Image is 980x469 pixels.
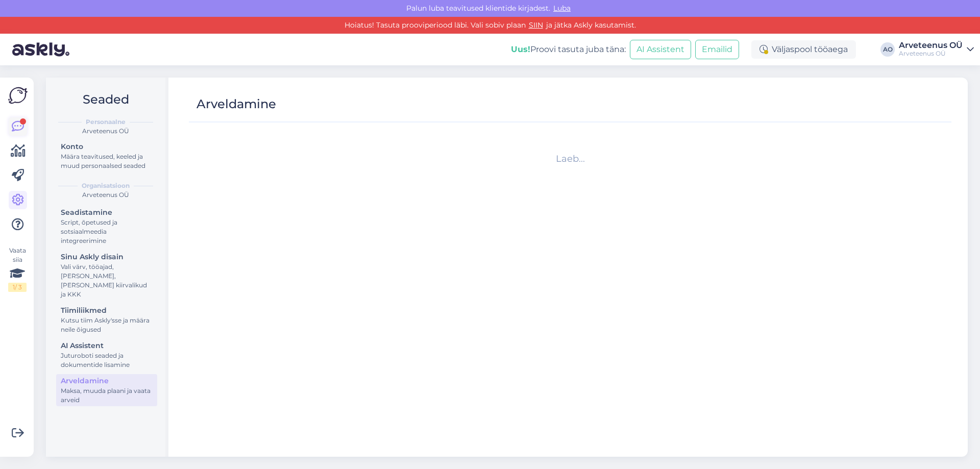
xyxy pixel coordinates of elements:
a: Arveteenus OÜArveteenus OÜ [899,41,974,58]
h2: Seaded [54,90,157,109]
div: Sinu Askly disain [61,252,153,262]
div: Maksa, muuda plaani ja vaata arveid [61,386,153,405]
a: Sinu Askly disainVali värv, tööajad, [PERSON_NAME], [PERSON_NAME] kiirvalikud ja KKK [56,250,157,301]
div: Proovi tasuta juba täna: [511,43,626,56]
a: SIIN [526,20,546,30]
div: Arveteenus OÜ [899,41,963,50]
span: Luba [550,4,574,13]
div: Laeb... [193,152,947,166]
div: Konto [61,141,153,152]
div: Arveteenus OÜ [899,50,963,58]
b: Uus! [511,44,530,54]
a: TiimiliikmedKutsu tiim Askly'sse ja määra neile õigused [56,304,157,336]
div: AI Assistent [61,340,153,351]
b: Organisatsioon [82,181,130,190]
div: Arveldamine [61,376,153,386]
div: Kutsu tiim Askly'sse ja määra neile õigused [61,316,153,334]
a: ArveldamineMaksa, muuda plaani ja vaata arveid [56,374,157,406]
a: AI AssistentJuturoboti seaded ja dokumentide lisamine [56,339,157,371]
a: KontoMäära teavitused, keeled ja muud personaalsed seaded [56,140,157,172]
b: Personaalne [86,117,126,127]
div: AO [880,42,895,57]
div: Väljaspool tööaega [751,40,856,59]
div: 1 / 3 [8,283,27,292]
a: SeadistamineScript, õpetused ja sotsiaalmeedia integreerimine [56,206,157,247]
div: Juturoboti seaded ja dokumentide lisamine [61,351,153,369]
img: Askly Logo [8,86,28,105]
div: Arveteenus OÜ [54,190,157,200]
div: Arveldamine [197,94,276,114]
div: Vaata siia [8,246,27,292]
div: Seadistamine [61,207,153,218]
button: AI Assistent [630,40,691,59]
div: Tiimiliikmed [61,305,153,316]
div: Script, õpetused ja sotsiaalmeedia integreerimine [61,218,153,245]
button: Emailid [695,40,739,59]
div: Arveteenus OÜ [54,127,157,136]
div: Vali värv, tööajad, [PERSON_NAME], [PERSON_NAME] kiirvalikud ja KKK [61,262,153,299]
div: Määra teavitused, keeled ja muud personaalsed seaded [61,152,153,170]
